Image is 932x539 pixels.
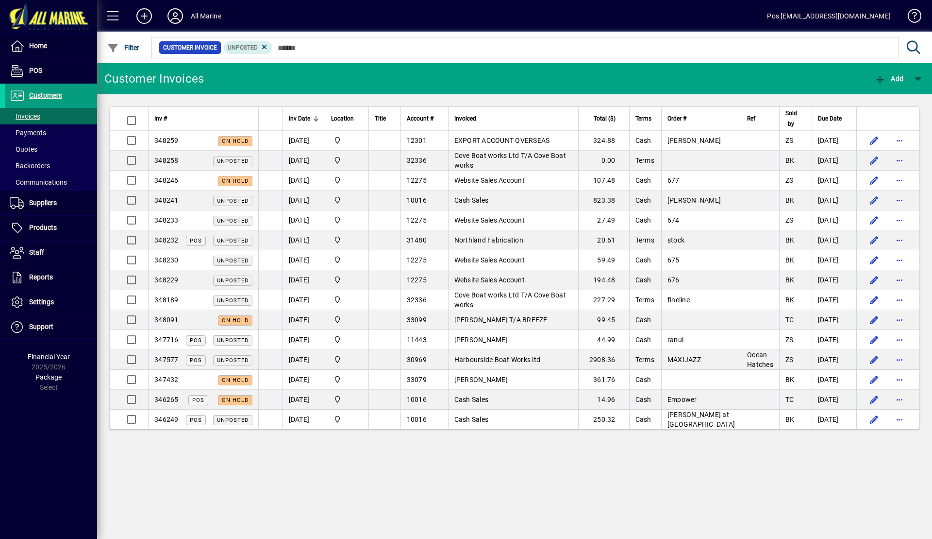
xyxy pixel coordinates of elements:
[866,372,882,387] button: Edit
[407,113,433,124] span: Account #
[785,108,797,129] span: Sold by
[892,173,907,188] button: More options
[667,396,697,403] span: Empower
[224,41,273,54] mat-chip: Customer Invoice Status: Unposted
[407,137,427,144] span: 12301
[154,416,179,423] span: 346249
[217,198,249,204] span: Unposted
[667,236,684,244] span: stock
[190,238,202,244] span: POS
[107,44,140,52] span: Filter
[454,152,566,169] span: Cove Boat works Ltd T/A Cove Boat works
[407,216,427,224] span: 12275
[154,196,179,204] span: 348241
[635,196,651,204] span: Cash
[331,354,363,365] span: Port Road
[217,357,249,364] span: Unposted
[785,256,795,264] span: BK
[454,376,508,383] span: [PERSON_NAME]
[812,330,856,350] td: [DATE]
[785,176,794,184] span: ZS
[892,192,907,208] button: More options
[454,113,573,124] div: Invoiced
[283,390,325,410] td: [DATE]
[667,113,735,124] div: Order #
[375,113,386,124] span: Title
[785,296,795,304] span: BK
[892,232,907,248] button: More options
[892,292,907,308] button: More options
[667,256,680,264] span: 675
[812,151,856,171] td: [DATE]
[785,336,794,344] span: ZS
[5,157,97,174] a: Backorders
[667,276,680,284] span: 676
[283,250,325,270] td: [DATE]
[283,310,325,330] td: [DATE]
[578,410,629,429] td: 250.32
[5,315,97,339] a: Support
[29,248,44,256] span: Staff
[812,191,856,210] td: [DATE]
[747,113,773,124] div: Ref
[5,34,97,58] a: Home
[190,417,202,423] span: POS
[407,256,427,264] span: 12275
[635,396,651,403] span: Cash
[785,276,795,284] span: BK
[154,276,179,284] span: 348229
[331,275,363,285] span: Port Road
[154,113,167,124] span: Inv #
[407,236,427,244] span: 31480
[667,336,683,344] span: ranui
[407,276,427,284] span: 12275
[454,256,525,264] span: Website Sales Account
[217,417,249,423] span: Unposted
[331,394,363,405] span: Port Road
[28,353,70,361] span: Financial Year
[5,265,97,290] a: Reports
[331,314,363,325] span: Port Road
[283,370,325,390] td: [DATE]
[635,336,651,344] span: Cash
[5,59,97,83] a: POS
[154,316,179,324] span: 348091
[289,113,319,124] div: Inv Date
[331,195,363,206] span: Port Road
[5,290,97,314] a: Settings
[892,272,907,288] button: More options
[785,396,794,403] span: TC
[667,411,735,428] span: [PERSON_NAME] at [GEOGRAPHIC_DATA]
[866,312,882,328] button: Edit
[407,316,427,324] span: 33099
[785,196,795,204] span: BK
[454,236,523,244] span: Northland Fabrication
[578,310,629,330] td: 99.45
[635,236,654,244] span: Terms
[866,133,882,148] button: Edit
[578,230,629,250] td: 20.61
[283,171,325,191] td: [DATE]
[217,258,249,264] span: Unposted
[578,270,629,290] td: 194.48
[222,377,249,383] span: On hold
[29,323,53,330] span: Support
[785,216,794,224] span: ZS
[785,137,794,144] span: ZS
[866,252,882,268] button: Edit
[407,176,427,184] span: 12275
[747,113,755,124] span: Ref
[812,131,856,151] td: [DATE]
[578,210,629,230] td: 27.49
[5,216,97,240] a: Products
[892,133,907,148] button: More options
[900,2,920,34] a: Knowledge Base
[872,70,906,87] button: Add
[222,178,249,184] span: On hold
[29,273,53,281] span: Reports
[578,350,629,370] td: 2908.36
[818,113,842,124] span: Due Date
[892,352,907,367] button: More options
[892,153,907,168] button: More options
[283,410,325,429] td: [DATE]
